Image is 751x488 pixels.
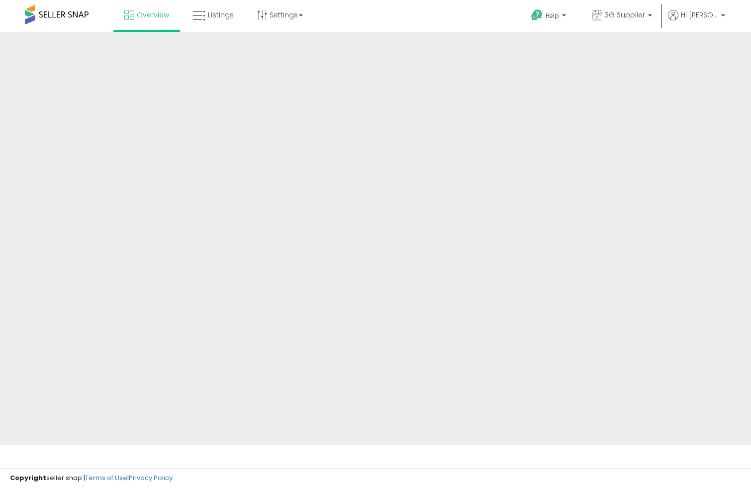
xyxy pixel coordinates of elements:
[208,10,234,20] span: Listings
[681,10,718,20] span: Hi [PERSON_NAME]
[668,10,725,32] a: Hi [PERSON_NAME]
[546,11,559,20] span: Help
[137,10,169,20] span: Overview
[531,9,543,21] i: Get Help
[523,1,576,32] a: Help
[605,10,645,20] span: 3G Supplier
